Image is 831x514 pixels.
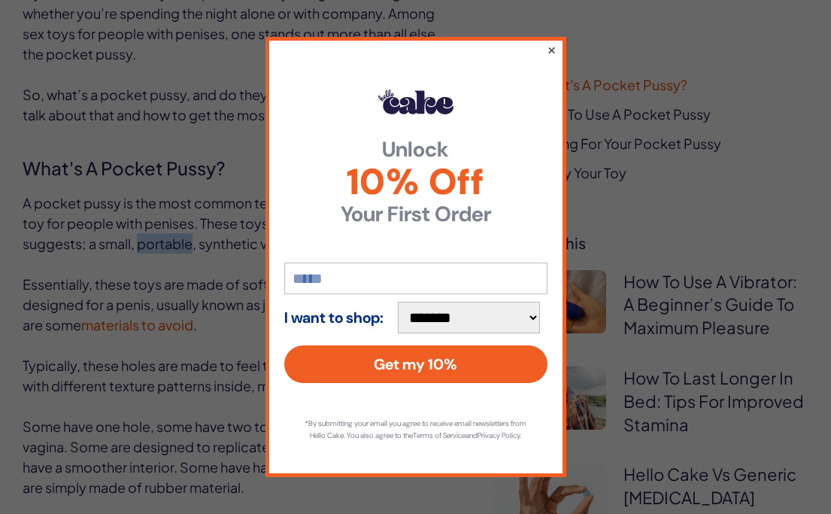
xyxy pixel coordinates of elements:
[413,430,466,440] a: Terms of Service
[299,418,532,442] p: *By submitting your email you agree to receive email newsletters from Hello Cake. You also agree ...
[284,164,547,200] span: 10% Off
[284,204,547,225] strong: Your First Order
[478,430,520,440] a: Privacy Policy
[284,309,384,326] strong: I want to shop:
[378,90,453,114] img: Hello Cake
[284,139,547,160] strong: Unlock
[284,345,547,383] button: Get my 10%
[546,41,556,59] button: ×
